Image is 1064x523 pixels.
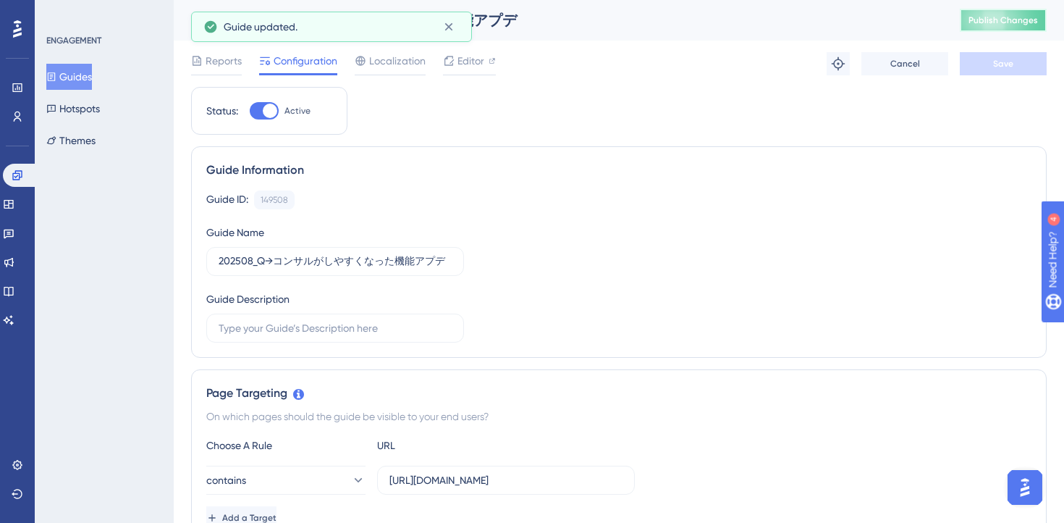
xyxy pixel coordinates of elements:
[389,472,622,488] input: yourwebsite.com/path
[34,4,90,21] span: Need Help?
[219,320,452,336] input: Type your Guide’s Description here
[369,52,426,70] span: Localization
[46,96,100,122] button: Hotspots
[46,35,101,46] div: ENGAGEMENT
[968,14,1038,26] span: Publish Changes
[101,7,105,19] div: 4
[284,105,311,117] span: Active
[206,102,238,120] div: Status:
[46,127,96,154] button: Themes
[206,224,264,241] div: Guide Name
[993,58,1013,70] span: Save
[206,466,366,495] button: contains
[206,191,248,209] div: Guide ID:
[960,9,1047,32] button: Publish Changes
[1003,466,1047,509] iframe: UserGuiding AI Assistant Launcher
[206,290,290,308] div: Guide Description
[191,10,924,30] div: 202508_Q→コンサルがしやすくなった機能アプデ
[960,52,1047,75] button: Save
[861,52,948,75] button: Cancel
[206,472,246,489] span: contains
[219,254,452,269] input: Type your Guide’s Name here
[206,408,1031,425] div: On which pages should the guide be visible to your end users?
[46,64,92,90] button: Guides
[261,194,288,206] div: 149508
[274,52,337,70] span: Configuration
[206,52,242,70] span: Reports
[377,437,536,454] div: URL
[457,52,484,70] span: Editor
[890,58,920,70] span: Cancel
[224,18,297,35] span: Guide updated.
[206,385,1031,402] div: Page Targeting
[206,162,1031,179] div: Guide Information
[206,437,366,454] div: Choose A Rule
